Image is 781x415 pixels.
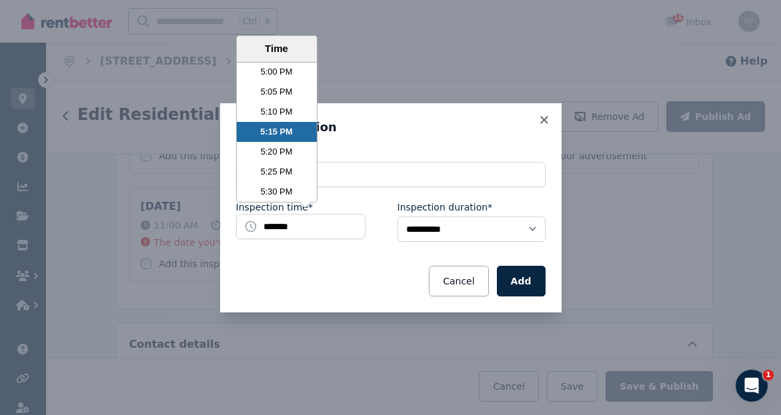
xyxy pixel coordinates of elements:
[237,182,317,202] li: 5:30 PM
[736,370,768,402] iframe: Intercom live chat
[497,266,546,296] button: Add
[429,266,488,296] button: Cancel
[237,62,317,82] li: 5:00 PM
[763,370,774,380] span: 1
[237,142,317,162] li: 5:20 PM
[398,201,493,214] label: Inspection duration*
[237,122,317,142] li: 5:15 PM
[237,82,317,102] li: 5:05 PM
[237,102,317,122] li: 5:10 PM
[236,119,546,135] h3: Add inspection
[237,162,317,182] li: 5:25 PM
[237,63,317,202] ul: Time
[240,41,313,57] div: Time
